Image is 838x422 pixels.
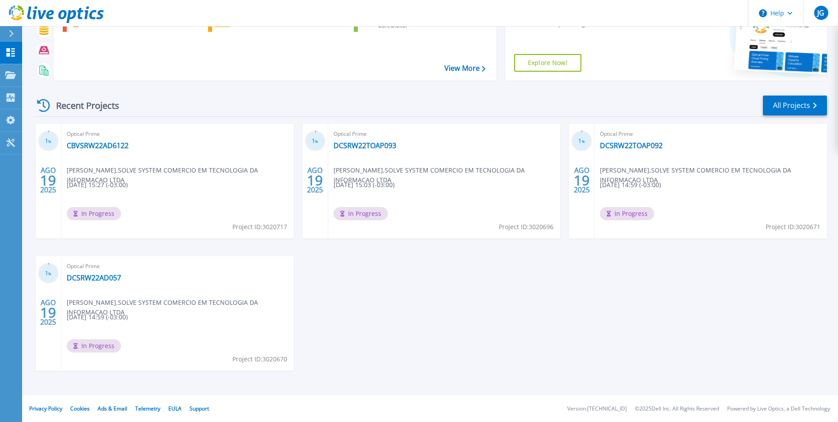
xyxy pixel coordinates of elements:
div: AGO 2025 [573,164,590,196]
span: Optical Prime [67,129,288,139]
span: % [48,139,51,144]
div: Recent Projects [34,95,131,116]
span: Project ID: 3020717 [232,222,287,232]
span: [DATE] 15:27 (-03:00) [67,180,128,190]
span: Optical Prime [600,129,822,139]
span: In Progress [334,207,388,220]
span: [PERSON_NAME] , SOLVE SYSTEM COMERCIO EM TECNOLOGIA DA INFORMACAO LTDA [67,165,294,185]
a: Cookies [70,405,90,412]
span: [DATE] 14:59 (-03:00) [600,180,661,190]
span: Optical Prime [334,129,555,139]
span: Optical Prime [67,261,288,271]
span: 19 [40,176,56,184]
div: AGO 2025 [307,164,323,196]
a: All Projects [763,96,827,115]
span: In Progress [600,207,654,220]
span: JG [817,9,824,16]
span: Project ID: 3020696 [499,222,554,232]
span: % [48,271,51,276]
span: [PERSON_NAME] , SOLVE SYSTEM COMERCIO EM TECNOLOGIA DA INFORMACAO LTDA [600,165,827,185]
span: Project ID: 3020670 [232,354,287,364]
span: [PERSON_NAME] , SOLVE SYSTEM COMERCIO EM TECNOLOGIA DA INFORMACAO LTDA [334,165,561,185]
h3: 1 [305,136,326,146]
a: Ads & Email [98,405,127,412]
span: Project ID: 3020671 [766,222,820,232]
li: Version: [TECHNICAL_ID] [567,406,627,412]
span: [DATE] 15:03 (-03:00) [334,180,394,190]
li: Powered by Live Optics, a Dell Technology [727,406,830,412]
a: DCSRW22AD057 [67,273,121,282]
span: [DATE] 14:59 (-03:00) [67,312,128,322]
a: Privacy Policy [29,405,62,412]
span: 19 [307,176,323,184]
div: AGO 2025 [40,296,57,329]
span: % [582,139,585,144]
a: DCSRW22TOAP093 [334,141,396,150]
a: CBVSRW22AD6122 [67,141,129,150]
h3: 1 [38,136,59,146]
a: View More [444,64,485,73]
a: Support [190,405,209,412]
a: DCSRW22TOAP092 [600,141,663,150]
h3: 1 [571,136,592,146]
a: Explore Now! [514,54,581,72]
li: © 2025 Dell Inc. All Rights Reserved [635,406,719,412]
a: Telemetry [135,405,160,412]
h3: 1 [38,269,59,279]
span: In Progress [67,339,121,353]
a: EULA [168,405,182,412]
span: % [315,139,318,144]
span: [PERSON_NAME] , SOLVE SYSTEM COMERCIO EM TECNOLOGIA DA INFORMACAO LTDA [67,298,294,317]
span: In Progress [67,207,121,220]
span: 19 [574,176,590,184]
div: AGO 2025 [40,164,57,196]
span: 19 [40,309,56,316]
